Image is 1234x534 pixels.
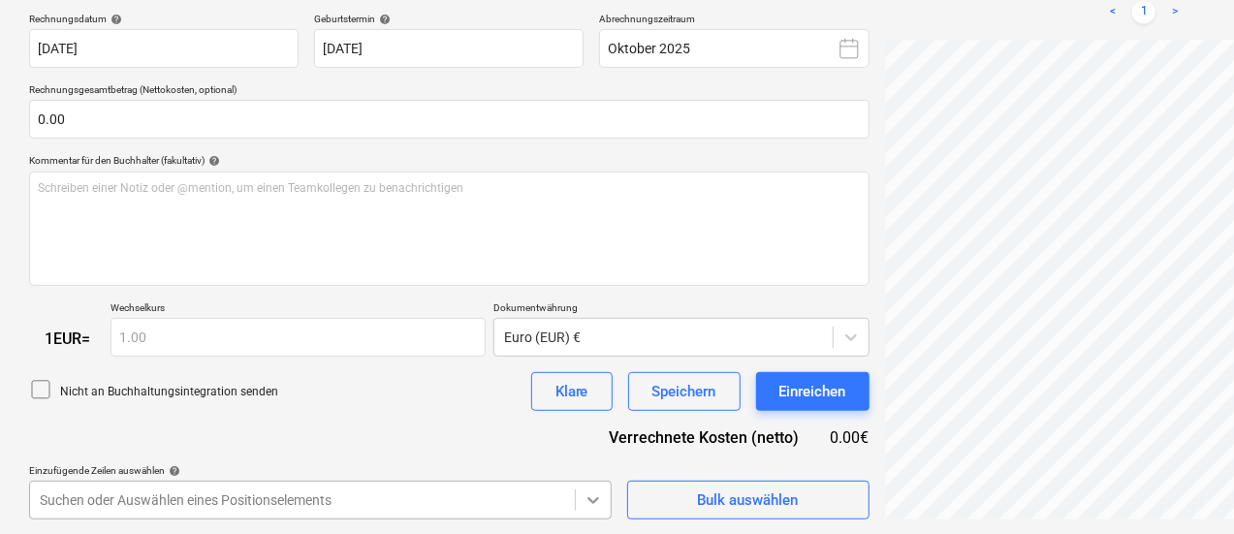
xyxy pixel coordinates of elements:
span: help [205,155,220,167]
p: Nicht an Buchhaltungsintegration senden [60,384,278,400]
div: Einreichen [779,379,846,404]
span: help [165,465,180,477]
div: Speichern [652,379,716,404]
a: Previous page [1101,1,1124,24]
p: Dokumentwährung [493,301,869,318]
div: Rechnungsdatum [29,13,299,25]
span: help [107,14,122,25]
input: Rechnungsgesamtbetrag (Nettokosten, optional) [29,100,870,139]
p: Rechnungsgesamtbetrag (Nettokosten, optional) [29,83,870,100]
div: Bulk auswählen [698,487,799,513]
div: Chat-Widget [1137,441,1234,534]
div: Kommentar für den Buchhalter (fakultativ) [29,154,870,167]
button: Bulk auswählen [627,481,870,519]
button: Speichern [628,372,741,411]
div: Klare [555,379,588,404]
span: help [375,14,391,25]
input: Fälligkeitsdatum nicht angegeben [314,29,584,68]
button: Einreichen [756,372,870,411]
div: 1 EUR = [29,330,111,348]
button: Oktober 2025 [599,29,869,68]
p: Abrechnungszeitraum [599,13,869,29]
input: Rechnungsdatum nicht angegeben [29,29,299,68]
div: Einzufügende Zeilen auswählen [29,464,612,477]
p: Wechselkurs [111,301,486,318]
div: 0.00€ [831,426,870,449]
button: Klare [531,372,613,411]
div: Verrechnete Kosten (netto) [594,426,831,449]
a: Next page [1163,1,1187,24]
div: Geburtstermin [314,13,584,25]
a: Page 1 is your current page [1132,1,1155,24]
iframe: Chat Widget [1137,441,1234,534]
